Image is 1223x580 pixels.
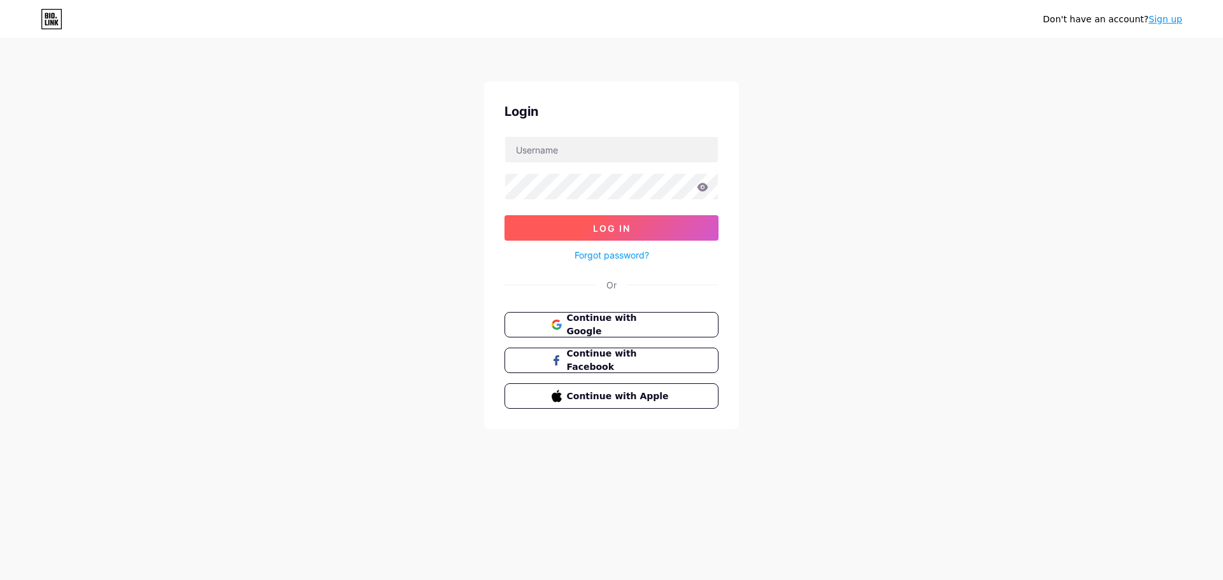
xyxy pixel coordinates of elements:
[567,347,672,374] span: Continue with Facebook
[504,102,719,121] div: Login
[505,137,718,162] input: Username
[504,383,719,409] button: Continue with Apple
[593,223,631,234] span: Log In
[1148,14,1182,24] a: Sign up
[606,278,617,292] div: Or
[504,348,719,373] button: Continue with Facebook
[504,312,719,337] button: Continue with Google
[1043,13,1182,26] div: Don't have an account?
[575,248,649,262] a: Forgot password?
[567,311,672,338] span: Continue with Google
[504,215,719,241] button: Log In
[567,390,672,403] span: Continue with Apple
